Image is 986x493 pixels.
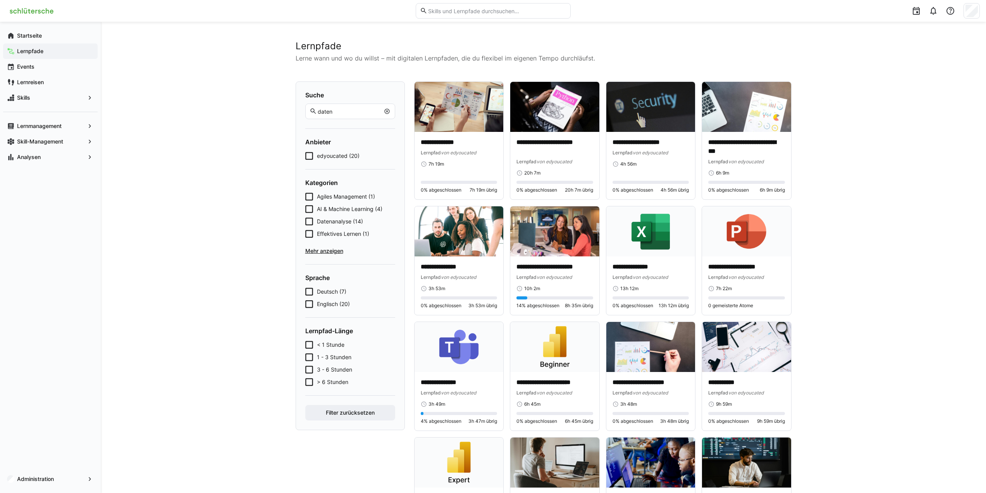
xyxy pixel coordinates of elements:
span: 0% abgeschlossen [421,187,461,193]
img: image [510,322,599,372]
span: 20h 7m [524,170,540,176]
span: Englisch (20) [317,300,350,308]
p: Lerne wann und wo du willst – mit digitalen Lernpfaden, die du flexibel im eigenen Tempo durchläu... [296,54,792,63]
span: Lernpfad [708,159,728,164]
span: 8h 35m übrig [565,303,593,309]
span: 9h 59m [716,401,732,407]
span: 0 gemeisterte Atome [708,303,753,309]
span: 0% abgeschlossen [421,303,461,309]
span: von edyoucated [728,390,764,396]
img: image [510,438,599,488]
span: > 6 Stunden [317,378,348,386]
span: Lernpfad [613,150,633,156]
span: 7h 22m [716,285,732,292]
img: image [702,82,791,132]
span: 14% abgeschlossen [516,303,559,309]
span: 3h 53m übrig [468,303,497,309]
span: Lernpfad [708,390,728,396]
span: Effektives Lernen (1) [317,230,369,238]
span: 6h 9m übrig [760,187,785,193]
span: von edyoucated [537,390,572,396]
span: 3 - 6 Stunden [317,366,352,374]
img: image [510,206,599,256]
img: image [702,438,791,488]
span: von edyoucated [728,159,764,164]
span: von edyoucated [441,390,476,396]
span: 3h 47m übrig [468,418,497,424]
span: Filter zurücksetzen [325,409,376,417]
span: 4h 56m [620,161,637,167]
span: Lernpfad [516,274,537,280]
span: Deutsch (7) [317,288,346,296]
span: von edyoucated [633,274,668,280]
span: 20h 7m übrig [565,187,593,193]
input: Skills und Lernpfade durchsuchen… [427,7,566,14]
img: image [415,82,504,132]
span: 7h 19m übrig [470,187,497,193]
span: 3h 49m [428,401,445,407]
span: Lernpfad [516,390,537,396]
h4: Sprache [305,274,395,282]
img: image [415,206,504,256]
span: 4h 56m übrig [661,187,689,193]
img: image [415,438,504,488]
span: 13h 12m [620,285,638,292]
span: < 1 Stunde [317,341,344,349]
span: Lernpfad [421,390,441,396]
input: Lernpfade suchen [317,108,380,115]
span: von edyoucated [633,390,668,396]
h4: Lernpfad-Länge [305,327,395,335]
span: von edyoucated [537,159,572,164]
img: image [702,206,791,256]
h4: Anbieter [305,138,395,146]
span: 0% abgeschlossen [613,303,653,309]
span: Lernpfad [421,150,441,156]
button: Filter zurücksetzen [305,405,395,420]
span: 3h 48m [620,401,637,407]
span: 6h 45m [524,401,540,407]
span: 0% abgeschlossen [708,418,749,424]
span: Lernpfad [613,274,633,280]
span: 0% abgeschlossen [613,187,653,193]
span: 4% abgeschlossen [421,418,461,424]
span: Lernpfad [613,390,633,396]
span: von edyoucated [441,274,476,280]
span: 13h 12m übrig [659,303,689,309]
img: image [606,438,695,488]
span: 6h 9m [716,170,729,176]
img: image [415,322,504,372]
h2: Lernpfade [296,40,792,52]
span: von edyoucated [441,150,476,156]
span: von edyoucated [537,274,572,280]
span: AI & Machine Learning (4) [317,205,382,213]
span: 9h 59m übrig [757,418,785,424]
span: Agiles Management (1) [317,193,375,201]
span: Lernpfad [516,159,537,164]
span: 0% abgeschlossen [708,187,749,193]
h4: Suche [305,91,395,99]
span: 0% abgeschlossen [516,187,557,193]
img: image [510,82,599,132]
span: Lernpfad [708,274,728,280]
span: 7h 19m [428,161,444,167]
img: image [606,322,695,372]
img: image [606,206,695,256]
span: 0% abgeschlossen [516,418,557,424]
span: 0% abgeschlossen [613,418,653,424]
span: 3h 53m [428,285,445,292]
span: 6h 45m übrig [565,418,593,424]
span: von edyoucated [728,274,764,280]
span: 10h 2m [524,285,540,292]
span: Lernpfad [421,274,441,280]
span: Datenanalyse (14) [317,218,363,225]
span: von edyoucated [633,150,668,156]
span: 1 - 3 Stunden [317,353,351,361]
span: Mehr anzeigen [305,247,395,255]
span: edyoucated (20) [317,152,360,160]
span: 3h 48m übrig [660,418,689,424]
h4: Kategorien [305,179,395,187]
img: image [606,82,695,132]
img: image [702,322,791,372]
